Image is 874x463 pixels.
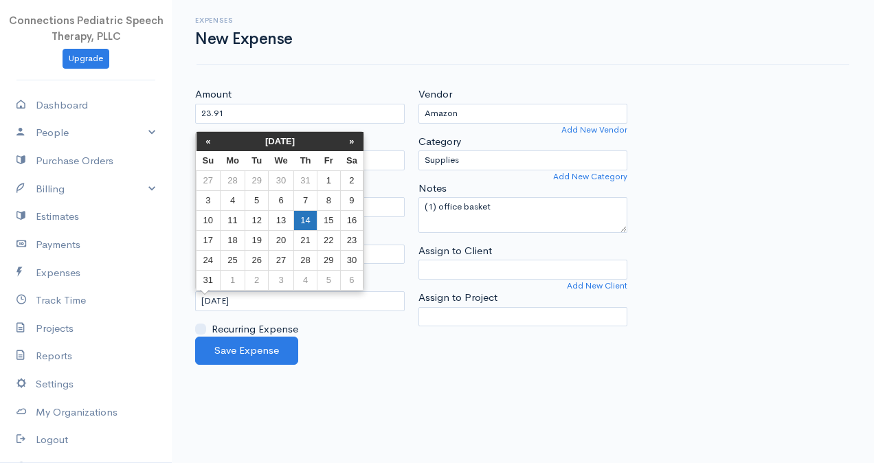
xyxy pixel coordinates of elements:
label: Assign to Project [418,290,497,306]
label: Amount [195,87,232,102]
td: 9 [340,190,363,210]
td: 28 [294,250,317,270]
button: Save Expense [195,337,298,365]
td: 29 [317,250,340,270]
td: 25 [220,250,245,270]
td: 27 [268,250,293,270]
th: Su [197,151,221,171]
td: 8 [317,190,340,210]
label: Vendor [418,87,452,102]
td: 6 [340,270,363,290]
h1: New Expense [195,30,293,47]
td: 28 [220,170,245,190]
td: 15 [317,210,340,230]
th: [DATE] [220,132,340,151]
h6: Expenses [195,16,293,24]
td: 27 [197,170,221,190]
td: 23 [340,230,363,250]
td: 20 [268,230,293,250]
th: Fr [317,151,340,171]
th: » [340,132,363,151]
td: 31 [197,270,221,290]
td: 11 [220,210,245,230]
label: Recurring Expense [212,321,298,337]
td: 3 [197,190,221,210]
td: 12 [245,210,268,230]
td: 30 [340,250,363,270]
td: 5 [245,190,268,210]
a: Add New Client [567,280,627,292]
a: Upgrade [63,49,109,69]
th: We [268,151,293,171]
td: 21 [294,230,317,250]
td: 3 [268,270,293,290]
label: Notes [418,181,447,196]
td: 26 [245,250,268,270]
td: 30 [268,170,293,190]
td: 10 [197,210,221,230]
td: 5 [317,270,340,290]
td: 17 [197,230,221,250]
td: 14 [294,210,317,230]
td: 24 [197,250,221,270]
td: 6 [268,190,293,210]
th: Sa [340,151,363,171]
td: 1 [220,270,245,290]
td: 2 [340,170,363,190]
td: 4 [220,190,245,210]
td: 29 [245,170,268,190]
a: Add New Category [553,170,627,183]
td: 13 [268,210,293,230]
th: Th [294,151,317,171]
label: Assign to Client [418,243,492,259]
td: 18 [220,230,245,250]
td: 2 [245,270,268,290]
a: Add New Vendor [561,124,627,136]
td: 1 [317,170,340,190]
th: Tu [245,151,268,171]
label: Category [418,134,461,150]
th: « [197,132,221,151]
td: 22 [317,230,340,250]
td: 19 [245,230,268,250]
th: Mo [220,151,245,171]
td: 7 [294,190,317,210]
td: 16 [340,210,363,230]
td: 31 [294,170,317,190]
span: Connections Pediatric Speech Therapy, PLLC [9,14,164,43]
td: 4 [294,270,317,290]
